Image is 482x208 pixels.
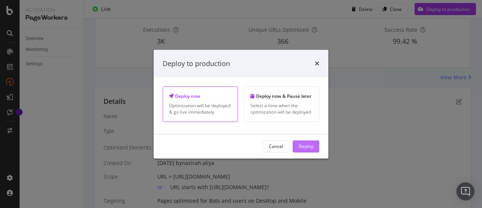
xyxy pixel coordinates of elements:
[315,59,319,68] div: times
[456,182,474,200] div: Open Intercom Messenger
[299,143,313,149] div: Deploy
[250,93,313,99] div: Deploy now & Pause later
[269,143,283,149] div: Cancel
[163,59,230,68] div: Deploy to production
[293,140,319,153] button: Deploy
[250,102,313,115] div: Select a time when the optimization will be deployed
[262,140,290,153] button: Cancel
[169,102,232,115] div: Optimization will be deployed & go live immediately
[154,49,328,158] div: modal
[169,93,232,99] div: Deploy now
